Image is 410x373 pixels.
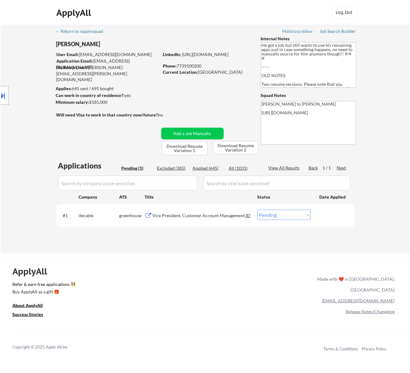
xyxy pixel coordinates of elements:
[79,213,119,219] div: iterable
[12,303,43,308] u: About ApplyAll
[322,298,395,303] a: [EMAIL_ADDRESS][DOMAIN_NAME]
[58,176,197,191] input: Search by company (case sensitive)
[12,290,74,294] div: Buy ApplyAll as a gift 🎁
[56,29,109,33] div: ← Return to /applysquad
[12,266,54,277] div: ApplyAll
[12,311,51,319] a: Success Stories
[163,69,198,75] strong: Current Location:
[12,282,188,289] a: Refer & earn free applications 👯‍♀️
[193,165,224,171] div: Applied (645)
[56,40,183,48] div: [PERSON_NAME]
[161,128,224,139] button: Add a Job Manually
[153,213,246,219] div: Vice President, Customer Account Management
[323,346,358,351] a: Terms & Conditions
[320,29,356,35] a: Job Search Builder
[122,165,153,171] div: Pending (1)
[362,346,386,351] a: Privacy Policy
[323,165,337,171] div: 1 / 1
[79,194,119,200] div: Company
[163,69,251,75] div: [GEOGRAPHIC_DATA]
[245,210,252,221] div: JD
[332,6,357,19] button: Log Out
[145,194,252,200] div: Title
[337,165,347,171] div: Next
[57,7,93,18] div: ApplyAll
[12,302,51,310] a: About ApplyAll
[229,165,260,171] div: All (1031)
[163,52,181,57] strong: LinkedIn:
[315,274,395,295] div: Made with ❤️ in [GEOGRAPHIC_DATA], [GEOGRAPHIC_DATA]
[158,112,176,118] div: no
[346,309,395,314] a: Release Notes/Changelog
[163,63,177,68] strong: Phone:
[309,165,319,171] div: Back
[261,36,356,42] div: Internal Notes
[119,213,145,219] div: greenhouse
[320,194,347,200] div: Date Applied
[63,213,74,219] div: #1
[257,191,311,202] div: Status
[213,141,258,154] button: Download Resume Variation 2
[162,141,208,155] button: Download Resume Variation 1
[283,29,313,33] div: Mailslurp Inbox
[12,312,43,317] u: Success Stories
[269,165,302,171] div: View All Results
[203,176,350,191] input: Search by title (case sensitive)
[157,165,188,171] div: Excluded (385)
[12,289,74,296] a: Buy ApplyAll as a gift 🎁
[182,52,229,57] a: [URL][DOMAIN_NAME]
[119,194,145,200] div: ATS
[56,29,109,35] a: ← Return to /applysquad
[58,162,119,169] div: Applications
[261,92,356,99] div: Squad Notes
[283,29,313,35] a: Mailslurp Inbox
[12,344,84,350] div: Copyright © 2025 Apply All Inc
[163,63,251,69] div: 7739100200
[320,29,356,33] div: Job Search Builder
